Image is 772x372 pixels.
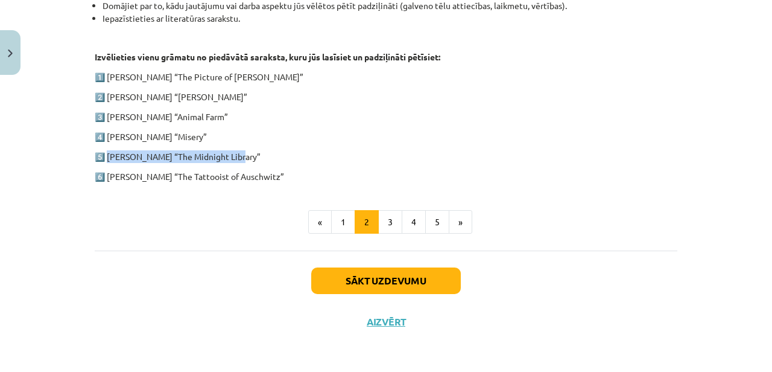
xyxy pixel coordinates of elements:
[95,150,677,163] p: 5️⃣ [PERSON_NAME] “The Midnight Library”
[95,210,677,234] nav: Page navigation example
[449,210,472,234] button: »
[95,51,440,62] strong: Izvēlieties vienu grāmatu no piedāvātā saraksta, kuru jūs lasīsiet un padziļināti pētīsiet:
[8,50,13,57] img: icon-close-lesson-0947bae3869378f0d4975bcd49f059093ad1ed9edebbc8119c70593378902aed.svg
[425,210,449,234] button: 5
[378,210,402,234] button: 3
[95,91,677,103] p: 2️⃣ [PERSON_NAME] “[PERSON_NAME]”
[331,210,355,234] button: 1
[103,12,677,25] li: Iepazīstieties ar literatūras sarakstu.
[308,210,332,234] button: «
[95,170,677,183] p: 6️⃣ [PERSON_NAME] “The Tattooist of Auschwitz”
[363,316,409,328] button: Aizvērt
[311,268,461,294] button: Sākt uzdevumu
[95,111,677,123] p: 3️⃣ [PERSON_NAME] “Animal Farm”
[95,130,677,143] p: 4️⃣ [PERSON_NAME] “Misery”
[355,210,379,234] button: 2
[402,210,426,234] button: 4
[95,71,677,83] p: 1️⃣ [PERSON_NAME] “The Picture of [PERSON_NAME]”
